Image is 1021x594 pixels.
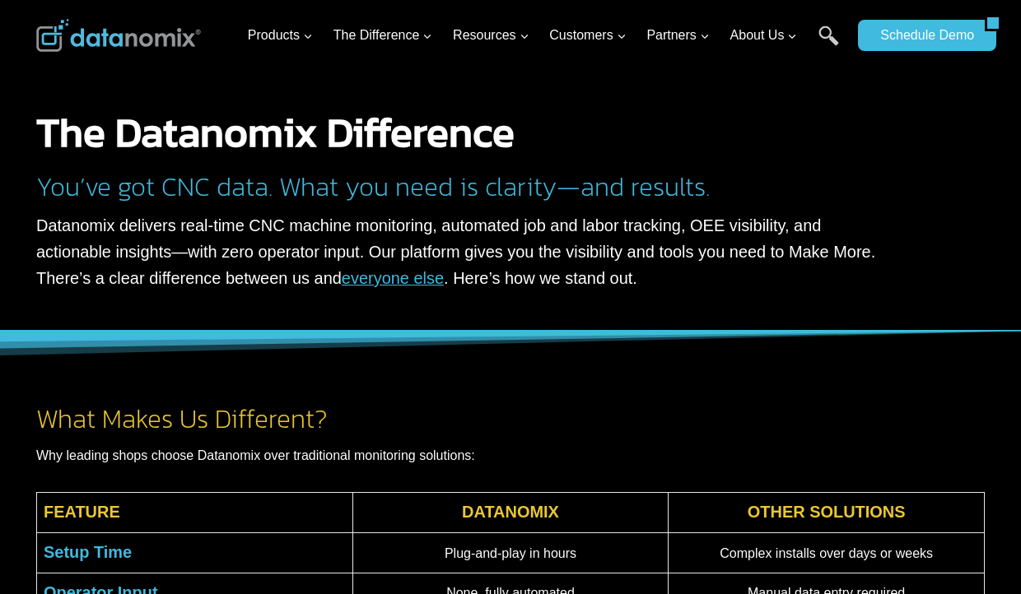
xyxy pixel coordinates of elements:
[36,213,897,292] p: Datanomix delivers real-time CNC machine monitoring, automated job and labor tracking, OEE visibi...
[646,25,709,46] span: Partners
[44,543,132,561] strong: Setup Time
[675,543,977,564] p: Complex installs over days or weeks
[342,269,444,287] a: everyone else
[675,499,977,526] p: OTHER SOLUTIONS
[360,543,662,564] p: Plug-and-play in hours
[818,26,839,63] a: Search
[549,25,626,46] span: Customers
[360,499,662,526] p: DATANOMIX
[36,174,897,200] h2: You’ve got CNC data. What you need is clarity—and results.
[44,499,346,526] p: FEATURE
[36,445,985,466] p: Why leading shops choose Datanomix over traditional monitoring solutions:
[730,25,798,46] span: About Us
[858,20,985,51] a: Schedule Demo
[241,9,851,63] nav: Primary Navigation
[333,25,433,46] span: The Difference
[36,19,201,52] img: Datanomix
[248,25,313,46] span: Products
[453,25,529,46] span: Resources
[36,406,985,432] h2: What Makes Us Different?
[36,101,515,163] strong: The Datanomix Difference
